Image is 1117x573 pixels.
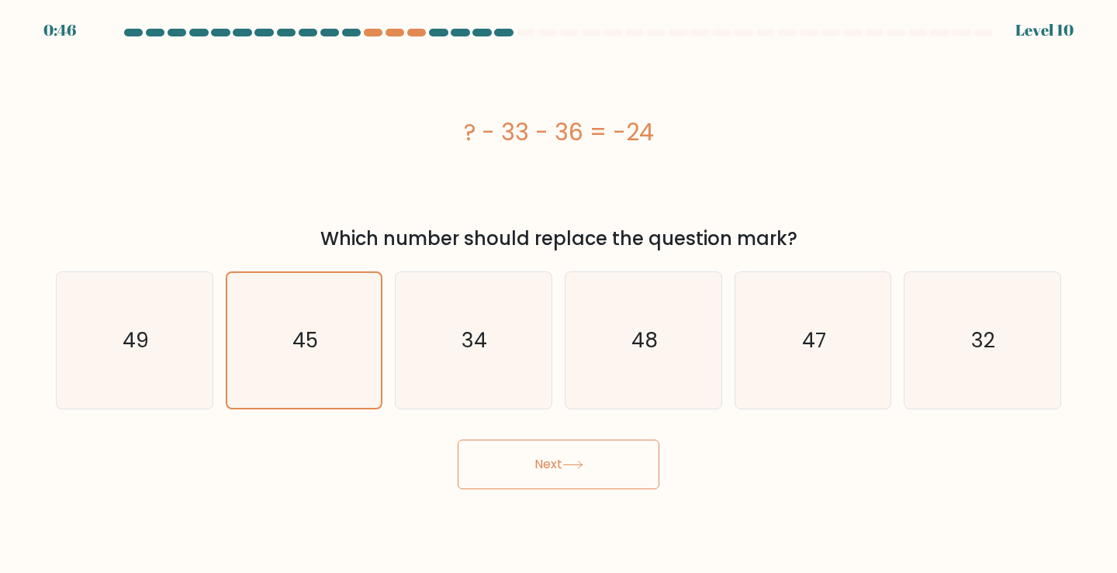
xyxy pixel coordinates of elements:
[292,326,318,354] text: 45
[631,326,658,354] text: 48
[43,19,76,42] div: 0:46
[462,326,488,354] text: 34
[972,326,996,354] text: 32
[65,225,1052,253] div: Which number should replace the question mark?
[1015,19,1074,42] div: Level 10
[56,115,1061,150] div: ? - 33 - 36 = -24
[458,440,659,489] button: Next
[802,326,826,354] text: 47
[123,326,149,354] text: 49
